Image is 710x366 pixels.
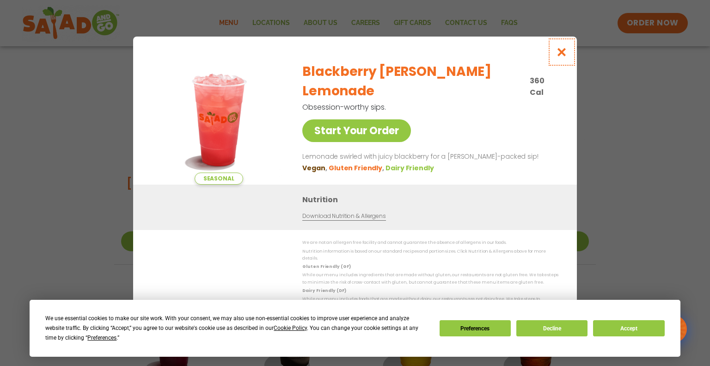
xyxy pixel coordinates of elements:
h2: Blackberry [PERSON_NAME] Lemonade [302,62,524,101]
li: Gluten Friendly [329,163,386,173]
p: Obsession-worthy sips. [302,101,510,113]
strong: Dairy Friendly (DF) [302,288,346,293]
h3: Nutrition [302,194,563,205]
p: 360 Cal [530,75,555,98]
strong: Gluten Friendly (GF) [302,264,350,269]
p: While our menu includes foods that are made without dairy, our restaurants are not dairy free. We... [302,296,558,310]
p: While our menu includes ingredients that are made without gluten, our restaurants are not gluten ... [302,272,558,286]
a: Download Nutrition & Allergens [302,212,386,221]
button: Accept [593,320,664,336]
button: Decline [516,320,588,336]
div: We use essential cookies to make our site work. With your consent, we may also use non-essential ... [45,314,428,343]
span: Cookie Policy [274,325,307,331]
p: Lemonade swirled with juicy blackberry for a [PERSON_NAME]-packed sip! [302,151,555,162]
button: Preferences [440,320,511,336]
button: Close modal [547,37,577,68]
p: Nutrition information is based on our standard recipes and portion sizes. Click Nutrition & Aller... [302,248,558,262]
li: Dairy Friendly [386,163,435,173]
span: Seasonal [195,173,243,185]
p: We are not an allergen free facility and cannot guarantee the absence of allergens in our foods. [302,239,558,246]
li: Vegan [302,163,329,173]
div: Cookie Consent Prompt [30,300,680,357]
img: Featured product photo for Blackberry Bramble Lemonade [154,55,283,185]
span: Preferences [87,335,116,341]
a: Start Your Order [302,119,411,142]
